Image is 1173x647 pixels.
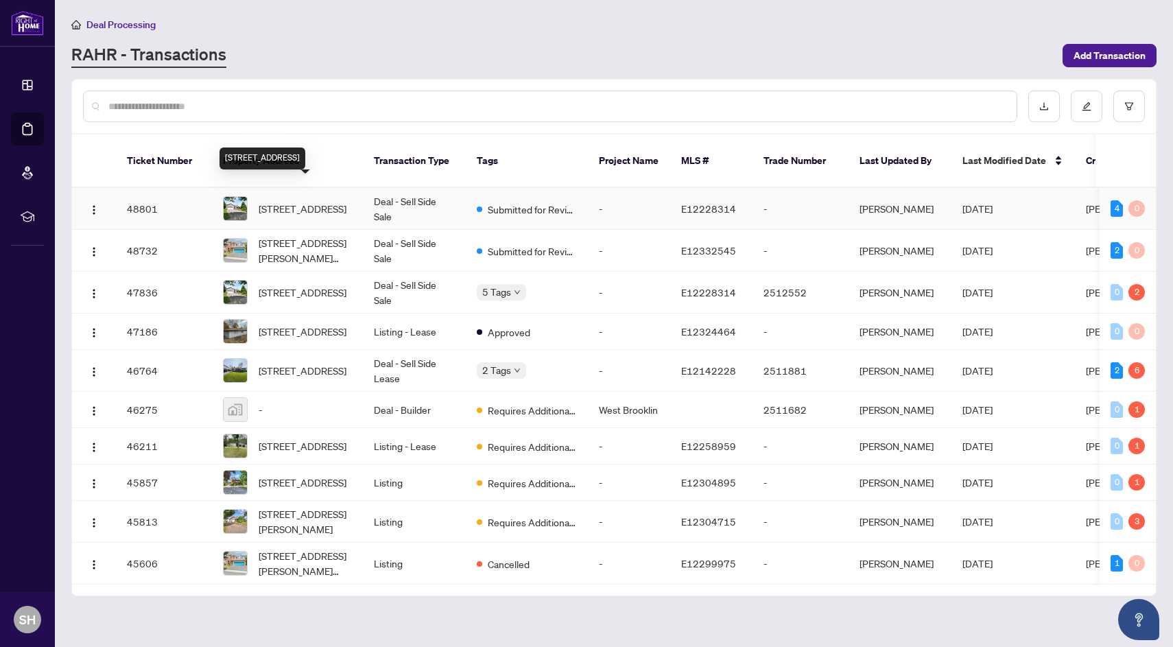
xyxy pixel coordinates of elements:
td: 46275 [116,392,212,428]
th: MLS # [670,134,753,188]
th: Created By [1075,134,1157,188]
button: Logo [83,281,105,303]
td: Listing - Lease [363,314,466,350]
img: logo [11,10,44,36]
span: edit [1082,102,1091,111]
span: [DATE] [962,364,993,377]
div: 0 [1111,513,1123,530]
span: [DATE] [962,440,993,452]
img: thumbnail-img [224,510,247,533]
td: - [753,314,849,350]
td: 48732 [116,230,212,272]
td: [PERSON_NAME] [849,543,951,585]
td: - [588,501,670,543]
span: [STREET_ADDRESS] [259,285,346,300]
button: Logo [83,320,105,342]
div: 2 [1111,242,1123,259]
div: 2 [1111,362,1123,379]
td: - [753,464,849,501]
div: 1 [1128,474,1145,491]
span: [PERSON_NAME] [1086,515,1160,528]
span: Last Modified Date [962,153,1046,168]
th: Last Updated By [849,134,951,188]
span: SH [19,610,36,629]
img: Logo [88,288,99,299]
span: Requires Additional Docs [488,515,577,530]
span: download [1039,102,1049,111]
span: [DATE] [962,557,993,569]
span: [STREET_ADDRESS][PERSON_NAME] [259,506,352,537]
td: [PERSON_NAME] [849,272,951,314]
td: Listing [363,464,466,501]
img: thumbnail-img [224,552,247,575]
img: thumbnail-img [224,320,247,343]
div: 0 [1111,284,1123,301]
span: E12228314 [681,286,736,298]
span: [PERSON_NAME] [1086,476,1160,489]
img: Logo [88,405,99,416]
span: Submitted for Review [488,244,577,259]
th: Trade Number [753,134,849,188]
td: Deal - Sell Side Sale [363,272,466,314]
img: Logo [88,327,99,338]
td: 48801 [116,188,212,230]
td: - [753,428,849,464]
td: [PERSON_NAME] [849,428,951,464]
th: Last Modified Date [951,134,1075,188]
img: thumbnail-img [224,239,247,262]
td: 2511682 [753,392,849,428]
span: Submitted for Review [488,202,577,217]
img: Logo [88,246,99,257]
span: [PERSON_NAME] [1086,557,1160,569]
td: 47836 [116,272,212,314]
img: thumbnail-img [224,434,247,458]
td: - [588,464,670,501]
th: Tags [466,134,588,188]
span: Add Transaction [1074,45,1146,67]
td: 2512552 [753,272,849,314]
span: 2 Tags [482,362,511,378]
button: Open asap [1118,599,1159,640]
div: 0 [1128,323,1145,340]
a: RAHR - Transactions [71,43,226,68]
img: Logo [88,204,99,215]
td: - [588,543,670,585]
span: E12258959 [681,440,736,452]
div: 2 [1128,284,1145,301]
span: Requires Additional Docs [488,475,577,491]
span: [STREET_ADDRESS] [259,363,346,378]
td: [PERSON_NAME] [849,392,951,428]
span: [PERSON_NAME] [1086,403,1160,416]
td: - [588,428,670,464]
span: [PERSON_NAME] [1086,244,1160,257]
span: [DATE] [962,476,993,489]
span: E12304895 [681,476,736,489]
span: 5 Tags [482,284,511,300]
th: Ticket Number [116,134,212,188]
div: 0 [1111,323,1123,340]
span: Requires Additional Docs [488,403,577,418]
button: Logo [83,510,105,532]
img: thumbnail-img [224,398,247,421]
td: - [588,272,670,314]
img: Logo [88,478,99,489]
div: 1 [1128,438,1145,454]
button: Logo [83,399,105,421]
td: 45813 [116,501,212,543]
div: 1 [1128,401,1145,418]
td: 46764 [116,350,212,392]
span: [PERSON_NAME] [1086,286,1160,298]
div: 0 [1111,401,1123,418]
td: - [753,230,849,272]
div: [STREET_ADDRESS] [220,148,305,169]
span: down [514,289,521,296]
div: 0 [1128,200,1145,217]
span: E12142228 [681,364,736,377]
div: 0 [1111,474,1123,491]
td: Deal - Builder [363,392,466,428]
td: [PERSON_NAME] [849,188,951,230]
span: down [514,367,521,374]
td: Deal - Sell Side Lease [363,350,466,392]
td: - [588,314,670,350]
span: [STREET_ADDRESS][PERSON_NAME][PERSON_NAME] [259,235,352,266]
